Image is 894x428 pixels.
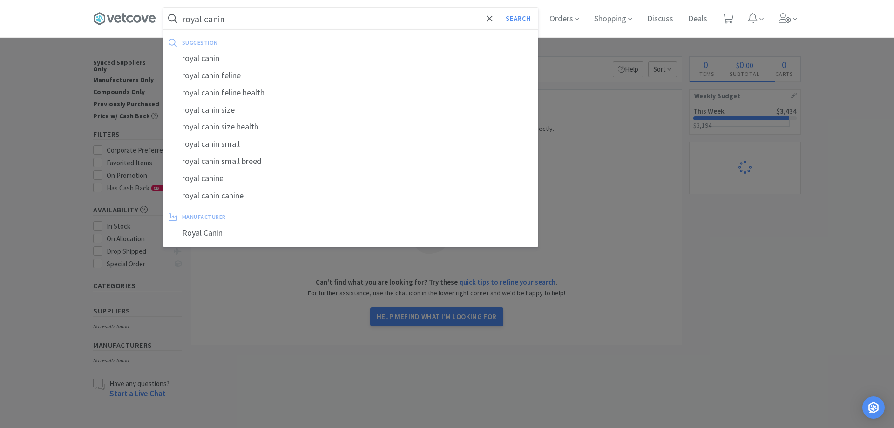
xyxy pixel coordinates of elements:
button: Search [499,8,537,29]
div: suggestion [182,35,375,50]
div: Royal Canin [163,224,538,242]
div: Open Intercom Messenger [862,396,885,419]
div: royal canine [163,170,538,187]
div: royal canin feline [163,67,538,84]
div: royal canin feline health [163,84,538,102]
input: Search by item, sku, manufacturer, ingredient, size... [163,8,538,29]
div: royal canin small breed [163,153,538,170]
div: manufacturer [182,210,379,224]
div: royal canin small [163,136,538,153]
div: royal canin size health [163,118,538,136]
div: royal canin size [163,102,538,119]
div: royal canin canine [163,187,538,204]
div: royal canin [163,50,538,67]
a: Discuss [643,15,677,23]
a: Deals [684,15,711,23]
